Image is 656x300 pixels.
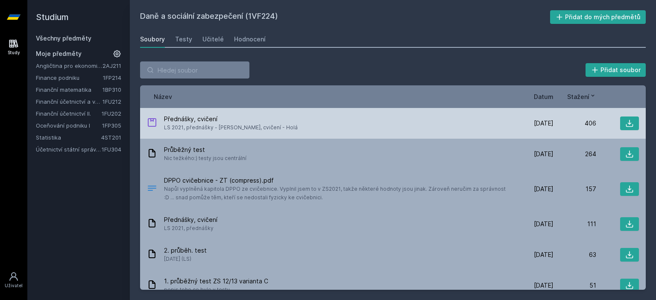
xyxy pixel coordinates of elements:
[102,98,121,105] a: 1FU212
[164,176,507,185] span: DPPO cvičebnice - ZT (compress).pdf
[553,185,596,193] div: 157
[2,267,26,293] a: Uživatel
[553,150,596,158] div: 264
[101,134,121,141] a: 4ST201
[140,10,550,24] h2: Daně a sociální zabezpečení (1VF224)
[567,92,589,101] span: Stažení
[164,246,207,255] span: 2. průběh. test
[164,154,246,163] span: Nic težkého:) testy jsou centrální
[36,145,102,154] a: Účetnictví státní správy a samosprávy
[175,35,192,44] div: Testy
[534,250,553,259] span: [DATE]
[36,35,91,42] a: Všechny předměty
[534,150,553,158] span: [DATE]
[154,92,172,101] button: Název
[147,183,157,195] div: PDF
[2,34,26,60] a: Study
[140,31,165,48] a: Soubory
[102,62,121,69] a: 2AJ211
[5,283,23,289] div: Uživatel
[553,250,596,259] div: 63
[164,224,217,233] span: LS 2021, přednášky
[164,115,298,123] span: Přednášky, cvičení
[202,35,224,44] div: Učitelé
[36,109,102,118] a: Finanční účetnictví II.
[534,220,553,228] span: [DATE]
[102,110,121,117] a: 1FU202
[164,146,246,154] span: Průběžný test
[164,285,268,294] span: popis toho co bylo v testu
[103,74,121,81] a: 1FP214
[36,85,102,94] a: Finanční matematika
[36,73,103,82] a: Finance podniku
[164,255,207,263] span: [DATE] (LS)
[36,97,102,106] a: Finanční účetnictví a výkaznictví podle Mezinárodních standardů účetního výkaznictví (IFRS)
[534,92,553,101] button: Datum
[534,185,553,193] span: [DATE]
[102,86,121,93] a: 1BP310
[36,50,82,58] span: Moje předměty
[175,31,192,48] a: Testy
[36,61,102,70] a: Angličtina pro ekonomická studia 1 (B2/C1)
[553,220,596,228] div: 111
[234,35,266,44] div: Hodnocení
[550,10,646,24] button: Přidat do mých předmětů
[147,117,157,130] div: .ZIP
[36,133,101,142] a: Statistika
[8,50,20,56] div: Study
[534,119,553,128] span: [DATE]
[164,216,217,224] span: Přednášky, cvičení
[164,123,298,132] span: LS 2021, přednášky - [PERSON_NAME], cvičení - Holá
[553,119,596,128] div: 406
[164,277,268,285] span: 1. průběžný test ZS 12/13 varianta C
[102,122,121,129] a: 1FP305
[140,35,165,44] div: Soubory
[140,61,249,79] input: Hledej soubor
[586,63,646,77] button: Přidat soubor
[36,121,102,130] a: Oceňování podniku I
[164,185,507,202] span: Napůl vyplněná kapitola DPPO ze cvičebnice. Vyplnil jsem to v ZS2021, takže některé hodnoty jsou ...
[534,281,553,290] span: [DATE]
[202,31,224,48] a: Učitelé
[553,281,596,290] div: 51
[567,92,596,101] button: Stažení
[102,146,121,153] a: 1FU304
[234,31,266,48] a: Hodnocení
